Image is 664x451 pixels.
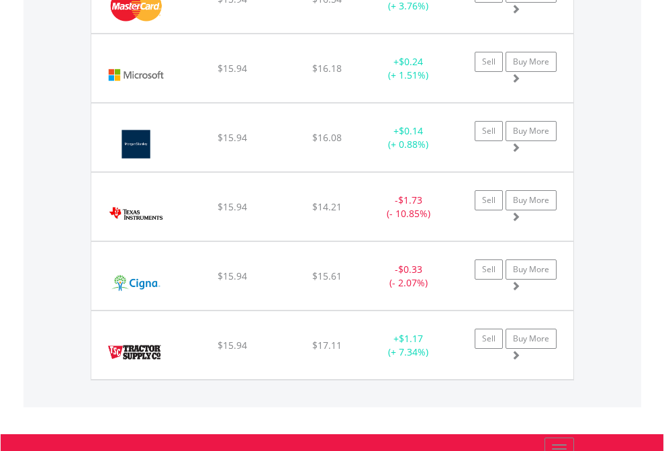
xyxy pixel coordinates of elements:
[218,270,247,282] span: $15.94
[475,190,503,210] a: Sell
[367,124,450,151] div: + (+ 0.88%)
[475,121,503,141] a: Sell
[367,55,450,82] div: + (+ 1.51%)
[475,52,503,72] a: Sell
[312,62,342,75] span: $16.18
[98,259,174,306] img: EQU.US.CI.png
[506,190,557,210] a: Buy More
[367,263,450,290] div: - (- 2.07%)
[506,259,557,280] a: Buy More
[312,131,342,144] span: $16.08
[218,200,247,213] span: $15.94
[367,332,450,359] div: + (+ 7.34%)
[506,329,557,349] a: Buy More
[399,124,423,137] span: $0.14
[98,120,174,168] img: EQU.US.MS.png
[312,200,342,213] span: $14.21
[398,194,422,206] span: $1.73
[506,121,557,141] a: Buy More
[218,131,247,144] span: $15.94
[475,329,503,349] a: Sell
[312,339,342,352] span: $17.11
[218,62,247,75] span: $15.94
[367,194,450,220] div: - (- 10.85%)
[98,51,174,99] img: EQU.US.MSFT.png
[475,259,503,280] a: Sell
[98,190,174,237] img: EQU.US.TXN.png
[312,270,342,282] span: $15.61
[399,55,423,68] span: $0.24
[98,328,174,376] img: EQU.US.TSCO.png
[399,332,423,345] span: $1.17
[506,52,557,72] a: Buy More
[398,263,422,276] span: $0.33
[218,339,247,352] span: $15.94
